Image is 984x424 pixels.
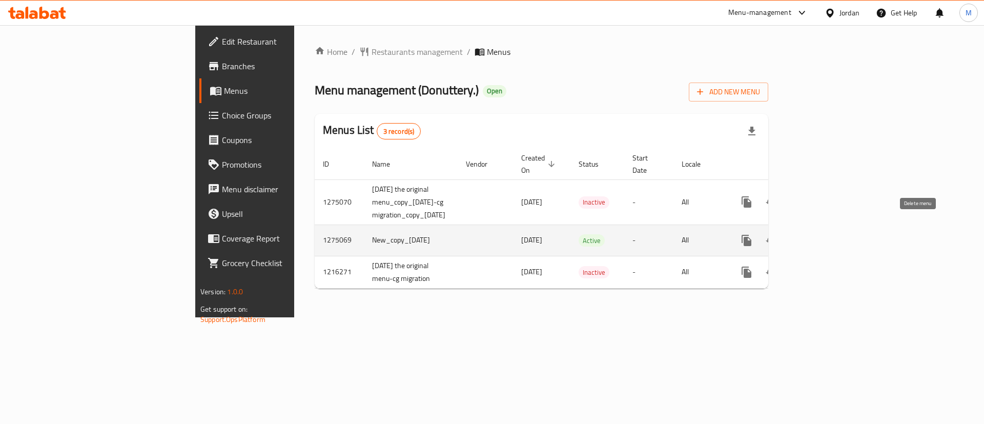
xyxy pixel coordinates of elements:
[521,233,542,247] span: [DATE]
[624,225,673,256] td: -
[632,152,661,176] span: Start Date
[222,257,352,269] span: Grocery Checklist
[483,87,506,95] span: Open
[372,158,403,170] span: Name
[673,225,726,256] td: All
[682,158,714,170] span: Locale
[521,152,558,176] span: Created On
[222,208,352,220] span: Upsell
[467,46,470,58] li: /
[579,196,609,208] span: Inactive
[315,149,841,289] table: enhanced table
[579,235,605,247] span: Active
[377,123,421,139] div: Total records count
[521,265,542,278] span: [DATE]
[199,152,360,177] a: Promotions
[199,128,360,152] a: Coupons
[200,302,248,316] span: Get support on:
[222,134,352,146] span: Coupons
[673,179,726,225] td: All
[673,256,726,288] td: All
[199,177,360,201] a: Menu disclaimer
[222,232,352,245] span: Coverage Report
[740,119,764,144] div: Export file
[734,260,759,285] button: more
[579,196,609,209] div: Inactive
[222,158,352,171] span: Promotions
[199,78,360,103] a: Menus
[734,228,759,253] button: more
[966,7,972,18] span: M
[364,179,458,225] td: [DATE] the original menu_copy_[DATE]-cg migration_copy_[DATE]
[315,78,479,102] span: Menu management ( Donuttery. )
[222,183,352,195] span: Menu disclaimer
[759,190,784,214] button: Change Status
[199,226,360,251] a: Coverage Report
[323,158,342,170] span: ID
[728,7,791,19] div: Menu-management
[199,201,360,226] a: Upsell
[222,35,352,48] span: Edit Restaurant
[200,285,225,298] span: Version:
[364,225,458,256] td: New_copy_[DATE]
[315,46,768,58] nav: breadcrumb
[839,7,859,18] div: Jordan
[487,46,510,58] span: Menus
[227,285,243,298] span: 1.0.0
[199,103,360,128] a: Choice Groups
[466,158,501,170] span: Vendor
[697,86,760,98] span: Add New Menu
[323,123,421,139] h2: Menus List
[222,109,352,122] span: Choice Groups
[689,83,768,102] button: Add New Menu
[726,149,841,180] th: Actions
[521,195,542,209] span: [DATE]
[483,85,506,97] div: Open
[759,260,784,285] button: Change Status
[624,179,673,225] td: -
[364,256,458,288] td: [DATE] the original menu-cg migration
[579,234,605,247] div: Active
[200,313,265,326] a: Support.OpsPlatform
[734,190,759,214] button: more
[624,256,673,288] td: -
[199,54,360,78] a: Branches
[579,267,609,278] span: Inactive
[199,251,360,275] a: Grocery Checklist
[222,60,352,72] span: Branches
[377,127,421,136] span: 3 record(s)
[359,46,463,58] a: Restaurants management
[759,228,784,253] button: Change Status
[579,158,612,170] span: Status
[224,85,352,97] span: Menus
[199,29,360,54] a: Edit Restaurant
[372,46,463,58] span: Restaurants management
